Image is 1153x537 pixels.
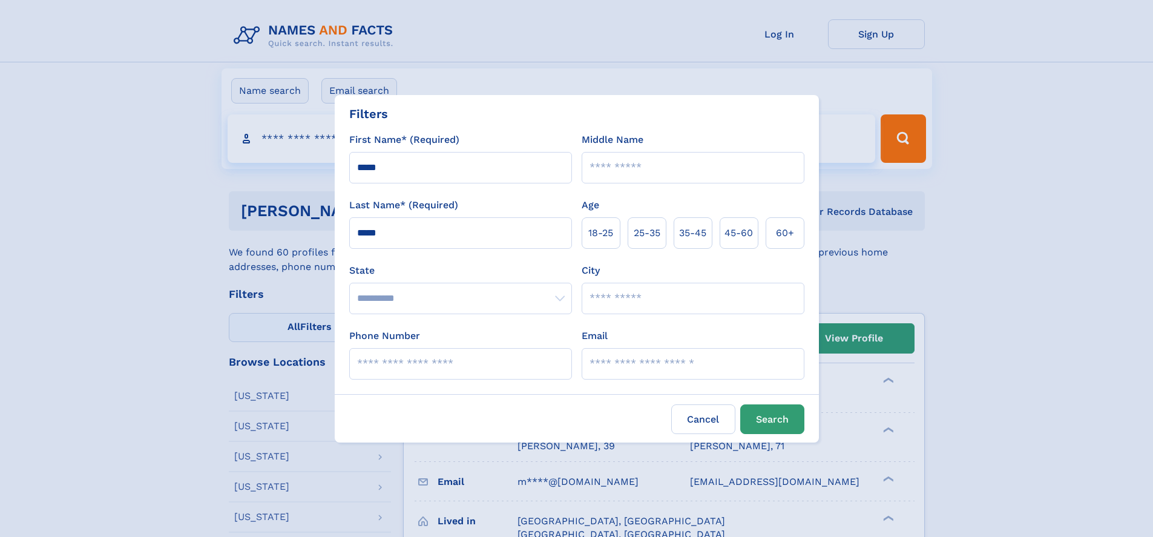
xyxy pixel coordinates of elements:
span: 35‑45 [679,226,706,240]
label: First Name* (Required) [349,133,459,147]
span: 25‑35 [634,226,660,240]
label: Last Name* (Required) [349,198,458,212]
label: Age [582,198,599,212]
button: Search [740,404,804,434]
span: 45‑60 [724,226,753,240]
label: Middle Name [582,133,643,147]
span: 60+ [776,226,794,240]
label: Cancel [671,404,735,434]
span: 18‑25 [588,226,613,240]
label: City [582,263,600,278]
label: Email [582,329,608,343]
label: State [349,263,572,278]
label: Phone Number [349,329,420,343]
div: Filters [349,105,388,123]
